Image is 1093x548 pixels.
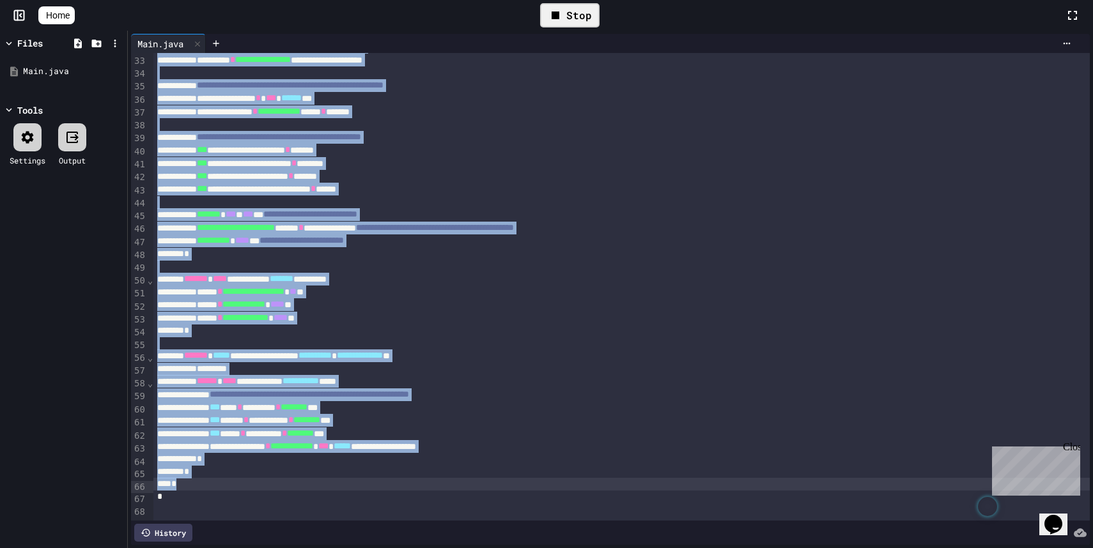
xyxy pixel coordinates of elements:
[131,275,147,287] div: 50
[131,249,147,262] div: 48
[131,171,147,184] div: 42
[17,103,43,117] div: Tools
[131,132,147,145] div: 39
[134,524,192,542] div: History
[131,197,147,210] div: 44
[131,185,147,197] div: 43
[46,9,70,22] span: Home
[131,339,147,352] div: 55
[38,6,75,24] a: Home
[131,210,147,223] div: 45
[131,365,147,377] div: 57
[131,37,190,50] div: Main.java
[131,481,147,494] div: 66
[131,146,147,158] div: 40
[131,301,147,314] div: 52
[131,262,147,275] div: 49
[131,493,147,506] div: 67
[131,430,147,443] div: 62
[131,68,147,80] div: 34
[5,5,88,81] div: Chat with us now!Close
[10,155,45,166] div: Settings
[131,236,147,249] div: 47
[131,416,147,429] div: 61
[131,314,147,326] div: 53
[17,36,43,50] div: Files
[131,119,147,132] div: 38
[131,326,147,339] div: 54
[1039,497,1080,535] iframe: chat widget
[987,441,1080,496] iframe: chat widget
[540,3,600,27] div: Stop
[131,55,147,68] div: 33
[23,65,123,78] div: Main.java
[131,456,147,469] div: 64
[147,378,153,388] span: Fold line
[131,468,147,481] div: 65
[131,94,147,107] div: 36
[131,404,147,416] div: 60
[131,390,147,403] div: 59
[59,155,86,166] div: Output
[131,443,147,455] div: 63
[131,223,147,236] div: 46
[131,377,147,390] div: 58
[131,158,147,171] div: 41
[147,275,153,285] span: Fold line
[131,80,147,93] div: 35
[131,506,147,519] div: 68
[131,352,147,365] div: 56
[131,287,147,300] div: 51
[147,353,153,363] span: Fold line
[131,107,147,119] div: 37
[131,34,206,53] div: Main.java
